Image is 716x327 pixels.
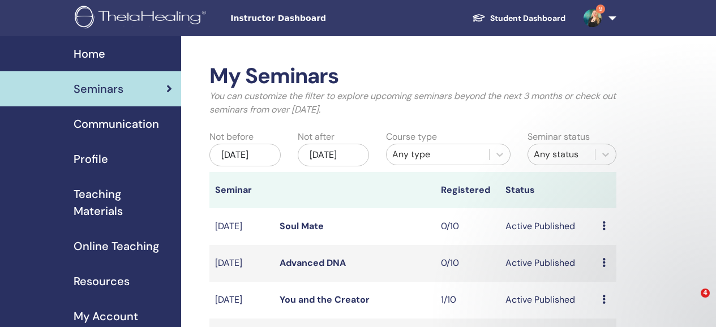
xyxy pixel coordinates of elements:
[280,257,346,269] a: Advanced DNA
[500,208,597,245] td: Active Published
[209,282,274,319] td: [DATE]
[209,144,281,166] div: [DATE]
[435,245,500,282] td: 0/10
[500,282,597,319] td: Active Published
[74,150,108,167] span: Profile
[298,144,369,166] div: [DATE]
[74,273,130,290] span: Resources
[534,148,589,161] div: Any status
[209,208,274,245] td: [DATE]
[74,238,159,255] span: Online Teaching
[463,8,574,29] a: Student Dashboard
[74,115,159,132] span: Communication
[386,130,437,144] label: Course type
[209,172,274,208] th: Seminar
[74,45,105,62] span: Home
[500,172,597,208] th: Status
[209,63,616,89] h2: My Seminars
[528,130,590,144] label: Seminar status
[678,289,705,316] iframe: Intercom live chat
[280,294,370,306] a: You and the Creator
[298,130,335,144] label: Not after
[435,208,500,245] td: 0/10
[584,9,602,27] img: default.jpg
[209,130,254,144] label: Not before
[472,13,486,23] img: graduation-cap-white.svg
[435,282,500,319] td: 1/10
[435,172,500,208] th: Registered
[74,308,138,325] span: My Account
[209,89,616,117] p: You can customize the filter to explore upcoming seminars beyond the next 3 months or check out s...
[280,220,324,232] a: Soul Mate
[75,6,210,31] img: logo.png
[74,186,172,220] span: Teaching Materials
[701,289,710,298] span: 4
[596,5,605,14] span: 9
[74,80,123,97] span: Seminars
[230,12,400,24] span: Instructor Dashboard
[392,148,483,161] div: Any type
[209,245,274,282] td: [DATE]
